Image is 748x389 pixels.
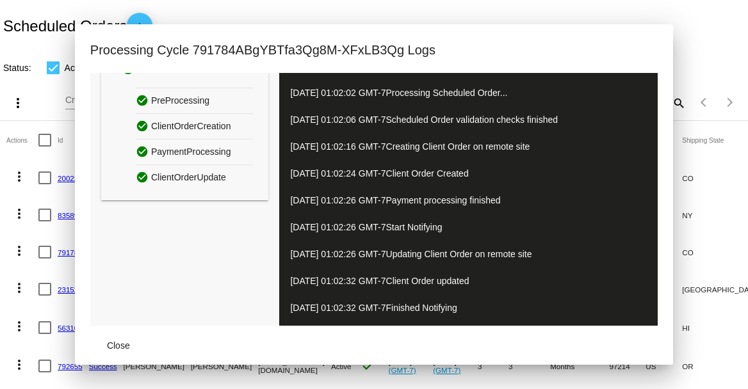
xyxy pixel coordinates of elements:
span: Close [107,340,130,351]
p: [DATE] 01:02:32 GMT-7 [290,299,647,317]
mat-icon: more_vert [12,319,27,334]
input: Created [65,95,181,106]
mat-cell: 3 [478,347,508,385]
a: 23152 [58,285,78,294]
span: Active [331,362,352,370]
a: 200228 [58,174,83,182]
mat-cell: [PERSON_NAME] [191,347,258,385]
span: Scheduled Order validation checks finished [386,115,558,125]
p: [DATE] 01:02:26 GMT-7 [290,191,647,209]
span: ClientOrderUpdate [151,168,226,187]
mat-cell: [PERSON_NAME] [124,347,191,385]
mat-icon: check_circle [136,116,151,135]
p: [DATE] 01:02:26 GMT-7 [290,218,647,236]
mat-header-cell: Actions [6,121,38,159]
mat-icon: more_vert [12,169,27,184]
a: 56310 [58,324,78,332]
mat-icon: add [132,21,147,36]
p: [DATE] 01:02:06 GMT-7 [290,111,647,129]
a: 835897 [58,211,83,219]
span: Creating Client Order on remote site [386,141,530,152]
span: Finished Notifying [386,303,457,313]
mat-icon: check_circle [136,168,151,186]
mat-icon: more_vert [12,357,27,372]
span: Updating Client Order on remote site [386,249,532,259]
mat-icon: check [361,358,376,373]
span: PreProcessing [151,91,209,111]
span: Start Notifying [386,222,443,232]
span: Client Order Created [386,168,469,179]
a: Success [89,362,117,370]
h2: Scheduled Orders [3,13,152,38]
button: Next page [717,90,743,115]
mat-icon: more_vert [12,280,27,296]
h1: Processing Cycle 791784ABgYBTfa3Qg8M-XFxLB3Qg Logs [90,40,435,60]
mat-icon: more_vert [10,95,26,111]
mat-icon: more_vert [12,243,27,258]
mat-icon: search [671,93,686,113]
p: [DATE] 01:02:24 GMT-7 [290,164,647,182]
mat-cell: [DATE] [433,347,478,385]
button: Change sorting for Id [58,136,63,144]
div: Attempt #1(Latest) [101,88,268,200]
mat-cell: [EMAIL_ADDRESS][DOMAIN_NAME] [258,347,331,385]
a: 792655 [58,362,83,370]
p: [DATE] 01:02:16 GMT-7 [290,138,647,155]
mat-cell: [DATE] [389,347,434,385]
mat-icon: check_circle [136,91,151,109]
span: PaymentProcessing [151,142,231,162]
button: Previous page [692,90,717,115]
mat-cell: US [646,347,682,385]
p: [DATE] 01:02:26 GMT-7 [290,245,647,263]
a: 791784 [58,248,83,257]
span: Processing Scheduled Order... [386,88,508,98]
span: ClientOrderCreation [151,116,231,136]
mat-icon: more_vert [12,206,27,221]
a: (GMT-7) [389,366,416,374]
span: Client Order updated [386,276,469,286]
button: Change sorting for ShippingState [682,136,724,144]
mat-cell: Months [550,347,609,385]
a: (GMT-7) [433,366,460,374]
mat-icon: check_circle [136,142,151,161]
button: Close dialog [90,334,147,357]
mat-cell: 97214 [609,347,646,385]
p: [DATE] 01:02:02 GMT-7 [290,84,647,102]
p: [DATE] 01:02:32 GMT-7 [290,272,647,290]
mat-cell: 3 [508,347,550,385]
span: Status: [3,63,31,73]
span: Payment processing finished [386,195,501,205]
span: Active (38) [65,60,108,75]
